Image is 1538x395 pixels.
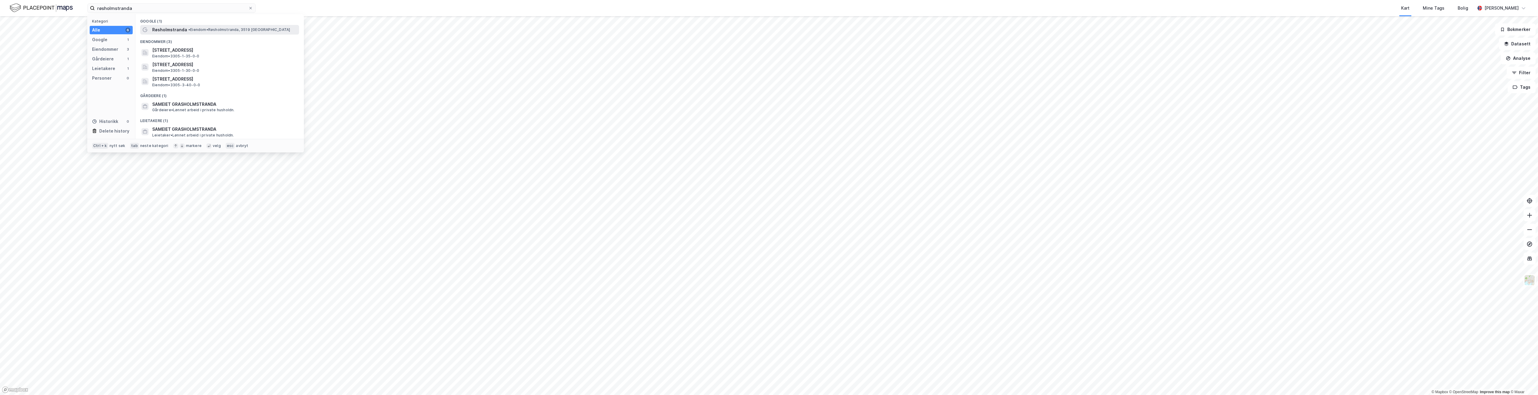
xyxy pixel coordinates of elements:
[1508,81,1536,93] button: Tags
[1480,390,1510,394] a: Improve this map
[125,66,130,71] div: 1
[10,3,73,13] img: logo.f888ab2527a4732fd821a326f86c7f29.svg
[152,101,297,108] span: SAMEIET GRASHOLMSTRANDA
[99,127,129,135] div: Delete history
[95,4,248,13] input: Søk på adresse, matrikkel, gårdeiere, leietakere eller personer
[226,143,235,149] div: esc
[125,119,130,124] div: 0
[1458,5,1468,12] div: Bolig
[152,61,297,68] span: [STREET_ADDRESS]
[152,126,297,133] span: SAMEIET GRASHOLMSTRANDA
[140,143,168,148] div: neste kategori
[92,55,114,63] div: Gårdeiere
[2,386,28,393] a: Mapbox homepage
[188,27,290,32] span: Eiendom • Røsholmstranda, 3519 [GEOGRAPHIC_DATA]
[92,143,108,149] div: Ctrl + k
[188,27,190,32] span: •
[152,75,297,83] span: [STREET_ADDRESS]
[92,75,112,82] div: Personer
[135,14,304,25] div: Google (1)
[1423,5,1444,12] div: Mine Tags
[92,36,107,43] div: Google
[152,83,200,87] span: Eiendom • 3305-3-40-0-0
[152,108,235,112] span: Gårdeiere • Lønnet arbeid i private husholdn.
[1501,52,1536,64] button: Analyse
[125,28,130,32] div: 6
[1508,366,1538,395] div: Kontrollprogram for chat
[135,89,304,100] div: Gårdeiere (1)
[1507,67,1536,79] button: Filter
[1499,38,1536,50] button: Datasett
[1508,366,1538,395] iframe: Chat Widget
[1484,5,1519,12] div: [PERSON_NAME]
[152,26,187,33] span: Røsholmstranda
[135,114,304,124] div: Leietakere (1)
[110,143,125,148] div: nytt søk
[152,133,234,138] span: Leietaker • Lønnet arbeid i private husholdn.
[186,143,202,148] div: markere
[130,143,139,149] div: tab
[125,47,130,52] div: 3
[92,46,118,53] div: Eiendommer
[152,47,297,54] span: [STREET_ADDRESS]
[236,143,248,148] div: avbryt
[1524,274,1535,286] img: Z
[1495,23,1536,35] button: Bokmerker
[125,76,130,81] div: 0
[125,57,130,61] div: 1
[152,54,199,59] span: Eiendom • 3305-1-35-0-0
[92,26,100,34] div: Alle
[125,37,130,42] div: 1
[1431,390,1448,394] a: Mapbox
[92,19,133,23] div: Kategori
[92,65,115,72] div: Leietakere
[1449,390,1478,394] a: OpenStreetMap
[213,143,221,148] div: velg
[1401,5,1410,12] div: Kart
[135,35,304,45] div: Eiendommer (3)
[152,68,199,73] span: Eiendom • 3305-1-30-0-0
[92,118,118,125] div: Historikk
